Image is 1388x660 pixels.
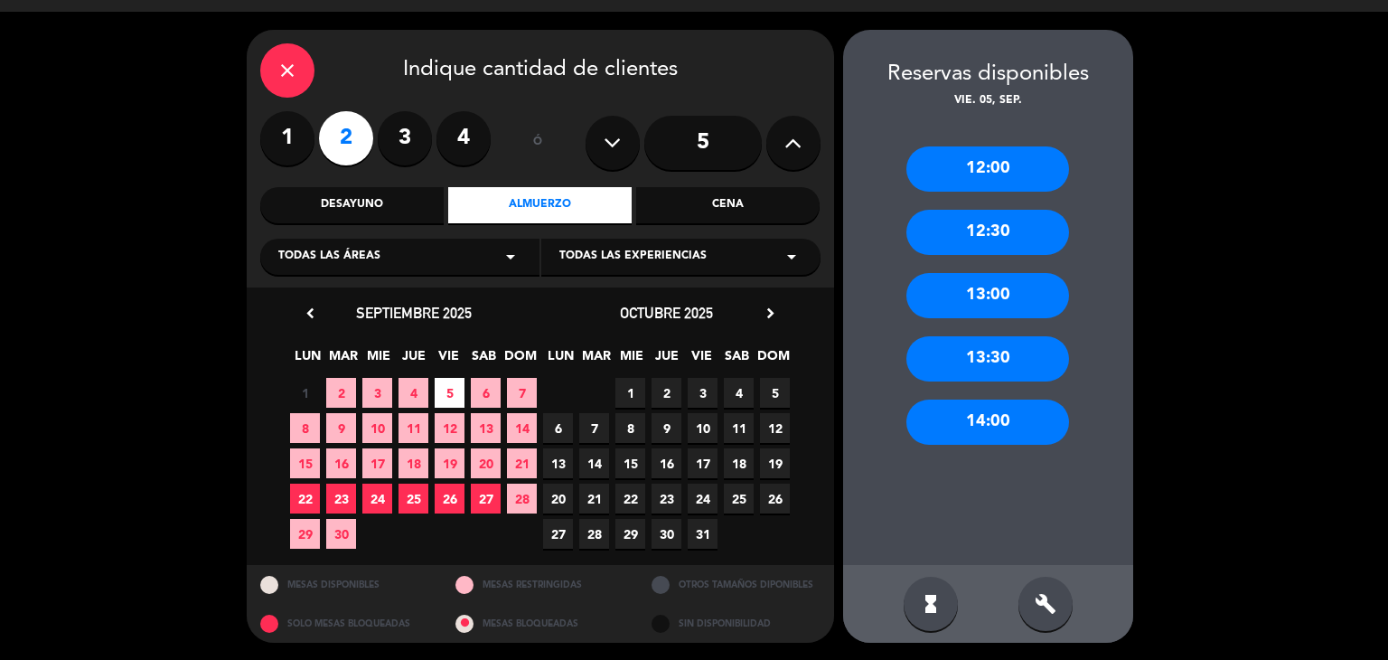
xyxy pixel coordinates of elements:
span: 30 [326,519,356,549]
i: build [1035,593,1056,615]
span: 13 [543,448,573,478]
span: 3 [362,378,392,408]
span: LUN [546,345,576,375]
span: 23 [326,484,356,514]
span: 15 [290,448,320,478]
div: 12:00 [906,146,1069,192]
span: 18 [724,448,754,478]
span: 2 [652,378,681,408]
span: 6 [471,378,501,408]
div: Cena [636,187,820,223]
span: JUE [399,345,428,375]
span: 2 [326,378,356,408]
span: 19 [760,448,790,478]
span: MIE [363,345,393,375]
i: hourglass_full [920,593,942,615]
span: 25 [724,484,754,514]
span: 26 [760,484,790,514]
span: SAB [469,345,499,375]
div: 14:00 [906,400,1069,445]
span: 20 [543,484,573,514]
div: MESAS DISPONIBLES [247,565,443,604]
div: Reservas disponibles [843,57,1133,92]
span: 28 [507,484,537,514]
span: 30 [652,519,681,549]
i: chevron_right [761,304,780,323]
i: arrow_drop_down [500,246,521,268]
span: 20 [471,448,501,478]
div: Desayuno [260,187,444,223]
span: 24 [688,484,717,514]
span: 25 [399,484,428,514]
div: 13:30 [906,336,1069,382]
span: VIE [434,345,464,375]
span: 1 [615,378,645,408]
span: 31 [688,519,717,549]
span: septiembre 2025 [356,304,472,322]
span: 24 [362,484,392,514]
span: DOM [757,345,787,375]
span: 18 [399,448,428,478]
span: 5 [760,378,790,408]
span: 4 [724,378,754,408]
span: 4 [399,378,428,408]
span: 27 [543,519,573,549]
span: 8 [615,413,645,443]
span: MIE [616,345,646,375]
span: 11 [399,413,428,443]
span: 10 [362,413,392,443]
span: 17 [362,448,392,478]
span: 27 [471,484,501,514]
span: Todas las áreas [278,248,380,266]
span: 16 [326,448,356,478]
i: chevron_left [301,304,320,323]
span: 11 [724,413,754,443]
div: Almuerzo [448,187,632,223]
span: 9 [652,413,681,443]
span: JUE [652,345,681,375]
span: 21 [507,448,537,478]
span: 28 [579,519,609,549]
span: 14 [507,413,537,443]
span: 22 [615,484,645,514]
div: 12:30 [906,210,1069,255]
div: ó [509,111,567,174]
span: 9 [326,413,356,443]
label: 3 [378,111,432,165]
span: 7 [507,378,537,408]
span: 21 [579,484,609,514]
span: 13 [471,413,501,443]
span: SAB [722,345,752,375]
span: 15 [615,448,645,478]
span: Todas las experiencias [559,248,707,266]
span: MAR [581,345,611,375]
span: 26 [435,484,464,514]
div: SIN DISPONIBILIDAD [638,604,834,643]
span: 10 [688,413,717,443]
label: 4 [436,111,491,165]
i: close [277,60,298,81]
span: 14 [579,448,609,478]
span: 6 [543,413,573,443]
span: octubre 2025 [620,304,713,322]
div: MESAS BLOQUEADAS [442,604,638,643]
span: 1 [290,378,320,408]
label: 2 [319,111,373,165]
span: VIE [687,345,717,375]
span: LUN [293,345,323,375]
div: 13:00 [906,273,1069,318]
div: SOLO MESAS BLOQUEADAS [247,604,443,643]
div: MESAS RESTRINGIDAS [442,565,638,604]
span: 12 [435,413,464,443]
span: 17 [688,448,717,478]
span: 12 [760,413,790,443]
div: vie. 05, sep. [843,92,1133,110]
i: arrow_drop_down [781,246,802,268]
span: 7 [579,413,609,443]
span: 23 [652,484,681,514]
div: Indique cantidad de clientes [260,43,821,98]
span: 22 [290,484,320,514]
span: 16 [652,448,681,478]
span: DOM [504,345,534,375]
span: 8 [290,413,320,443]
